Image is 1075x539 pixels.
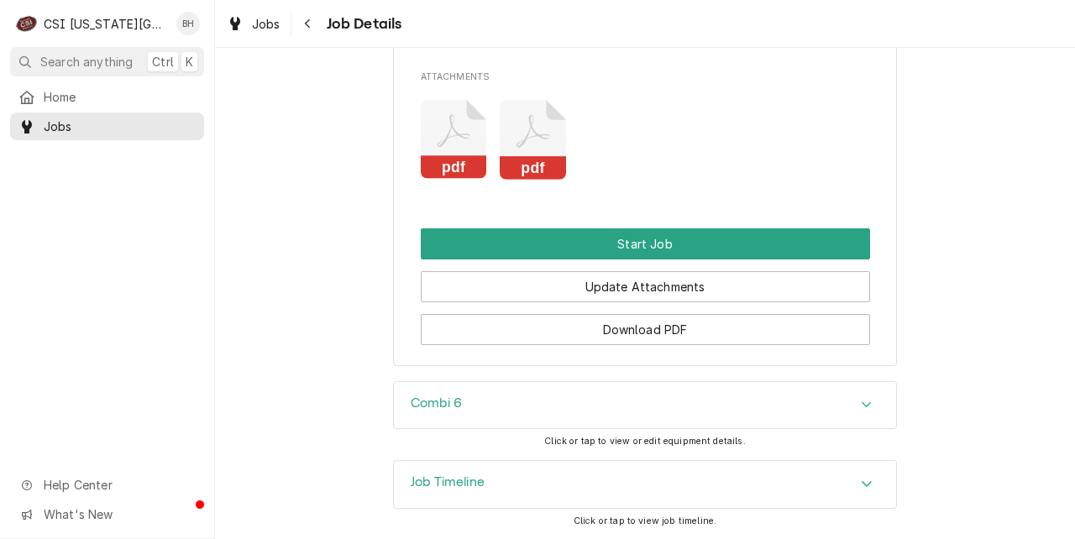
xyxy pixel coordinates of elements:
button: Update Attachments [421,271,870,302]
button: Accordion Details Expand Trigger [394,382,896,429]
div: Button Group [421,228,870,345]
button: Search anythingCtrlK [10,47,204,76]
span: Help Center [44,476,194,494]
a: Go to What's New [10,500,204,528]
span: Click or tap to view or edit equipment details. [544,436,746,447]
a: Jobs [10,113,204,140]
span: Search anything [40,53,133,71]
div: Brian Hawkins's Avatar [176,12,200,35]
div: CSI Kansas City's Avatar [15,12,39,35]
button: Navigate back [295,10,322,37]
span: Jobs [44,118,196,135]
div: Job Timeline [393,460,897,509]
div: Accordion Header [394,461,896,508]
a: Home [10,83,204,111]
h3: Job Timeline [411,474,485,490]
button: pdf [500,100,566,180]
a: Jobs [220,10,287,38]
button: pdf [421,100,487,180]
div: Button Group Row [421,228,870,259]
span: What's New [44,505,194,523]
h3: Combi 6 [411,395,462,411]
button: Download PDF [421,314,870,345]
span: K [186,53,193,71]
span: Click or tap to view job timeline. [574,515,716,526]
div: Attachments [421,71,870,192]
span: Attachments [421,87,870,193]
div: Button Group Row [421,302,870,345]
button: Start Job [421,228,870,259]
button: Accordion Details Expand Trigger [394,461,896,508]
span: Attachments [421,71,870,84]
div: CSI [US_STATE][GEOGRAPHIC_DATA] [44,15,167,33]
div: BH [176,12,200,35]
span: Job Details [322,13,402,35]
div: C [15,12,39,35]
div: Combi 6 [393,381,897,430]
span: Jobs [252,15,281,33]
span: Home [44,88,196,106]
div: Button Group Row [421,259,870,302]
span: Ctrl [152,53,174,71]
div: Accordion Header [394,382,896,429]
a: Go to Help Center [10,471,204,499]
